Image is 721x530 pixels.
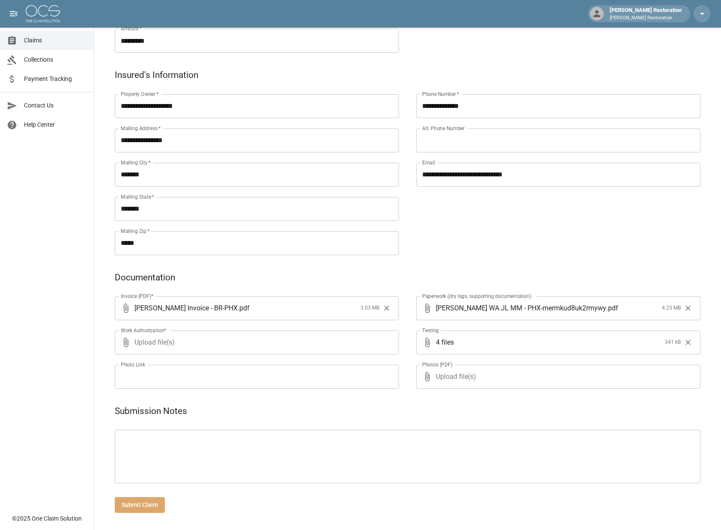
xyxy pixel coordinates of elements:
label: Email [422,159,435,166]
span: 3.03 MB [360,304,379,313]
img: ocs-logo-white-transparent.png [26,5,60,22]
span: . pdf [238,303,250,313]
button: open drawer [5,5,22,22]
label: Phone Number [422,90,459,98]
span: Claims [24,36,87,45]
button: Clear [682,336,694,349]
label: Paperwork (dry logs, supporting documentation) [422,292,531,300]
span: Upload file(s) [436,365,677,389]
label: Property Owner [121,90,159,98]
label: Amount [121,25,142,32]
button: Clear [380,302,393,315]
button: Clear [682,302,694,315]
label: Mailing Zip [121,227,150,235]
label: Alt. Phone Number [422,125,465,132]
label: Testing [422,327,439,334]
span: Contact Us [24,101,87,110]
p: [PERSON_NAME] Restoration [610,15,682,22]
span: Upload file(s) [134,331,376,354]
span: Payment Tracking [24,74,87,83]
label: Mailing State [121,193,154,200]
label: Mailing Address [121,125,161,132]
span: 4.25 MB [662,304,681,313]
span: [PERSON_NAME] Invoice - BR-PHX [134,303,238,313]
label: Photos (PDF) [422,361,453,368]
span: Help Center [24,120,87,129]
label: Invoice (PDF)* [121,292,154,300]
span: . pdf [606,303,618,313]
div: © 2025 One Claim Solution [12,514,82,523]
span: [PERSON_NAME] WA JL MM - PHX-mermkud8uk2rmywy [436,303,606,313]
label: Photo Link [121,361,145,368]
label: Mailing City [121,159,151,166]
span: 4 files [436,331,661,354]
div: [PERSON_NAME] Restoration [606,6,685,21]
button: Submit Claim [115,497,165,513]
label: Work Authorization* [121,327,167,334]
span: Collections [24,55,87,64]
span: 341 kB [665,338,681,347]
